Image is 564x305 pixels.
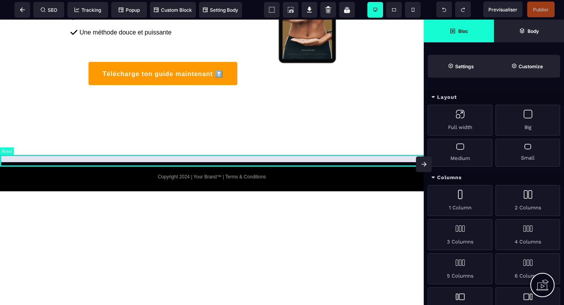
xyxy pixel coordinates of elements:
[424,90,564,105] div: Layout
[424,171,564,185] div: Columns
[533,7,549,13] span: Publier
[428,185,492,216] div: 1 Column
[264,2,280,18] span: View components
[203,7,238,13] span: Setting Body
[495,219,560,250] div: 4 Columns
[154,7,192,13] span: Custom Block
[428,105,492,136] div: Full width
[528,28,539,34] strong: Body
[428,219,492,250] div: 3 Columns
[495,139,560,167] div: Small
[428,55,494,78] span: Settings
[88,42,238,66] button: Télécharge ton guide maintenant ⬆️
[455,64,474,69] strong: Settings
[74,7,101,13] span: Tracking
[119,7,140,13] span: Popup
[458,28,468,34] strong: Bloc
[483,2,522,17] span: Preview
[428,253,492,284] div: 5 Columns
[283,2,298,18] span: Screenshot
[428,139,492,167] div: Medium
[495,185,560,216] div: 2 Columns
[495,253,560,284] div: 6 Columns
[494,20,564,42] span: Open Layer Manager
[495,105,560,136] div: Big
[494,55,560,78] span: Open Style Manager
[488,7,517,13] span: Previsualiser
[519,64,543,69] strong: Customize
[41,7,57,13] span: SEO
[80,9,253,16] div: Une méthode douce et puissante
[424,20,494,42] span: Open Blocks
